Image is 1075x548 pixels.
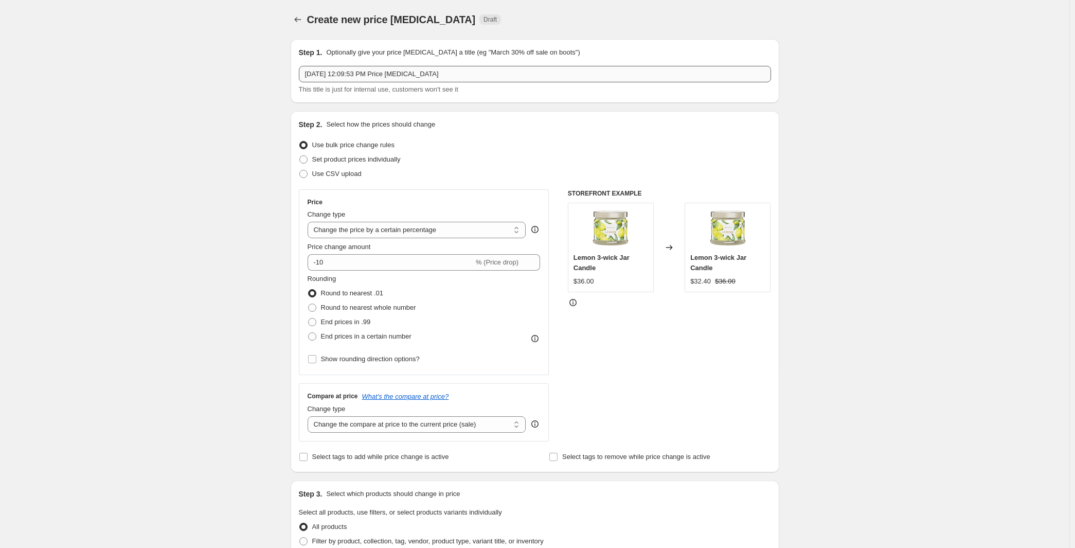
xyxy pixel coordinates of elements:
span: Use bulk price change rules [312,141,395,149]
span: Select tags to add while price change is active [312,453,449,461]
h2: Step 2. [299,119,322,130]
span: End prices in a certain number [321,332,411,340]
div: help [530,419,540,429]
h2: Step 3. [299,489,322,499]
div: $36.00 [574,276,594,287]
span: Change type [308,210,346,218]
p: Optionally give your price [MEDICAL_DATA] a title (eg "March 30% off sale on boots") [326,47,580,58]
img: sp21_g73c1063_a_s7_1_1_80x.png [707,208,748,250]
span: Select tags to remove while price change is active [562,453,710,461]
span: Select all products, use filters, or select products variants individually [299,508,502,516]
div: $32.40 [690,276,711,287]
span: This title is just for internal use, customers won't see it [299,85,458,93]
span: Price change amount [308,243,371,251]
input: -15 [308,254,474,271]
span: End prices in .99 [321,318,371,326]
span: Round to nearest .01 [321,289,383,297]
span: All products [312,523,347,531]
button: What's the compare at price? [362,393,449,400]
span: % (Price drop) [476,258,518,266]
span: Set product prices individually [312,155,401,163]
span: Draft [483,15,497,24]
p: Select which products should change in price [326,489,460,499]
h3: Price [308,198,322,206]
span: Rounding [308,275,336,282]
span: Lemon 3-wick Jar Candle [574,254,630,272]
strike: $36.00 [715,276,736,287]
span: Create new price [MEDICAL_DATA] [307,14,476,25]
span: Lemon 3-wick Jar Candle [690,254,746,272]
img: sp21_g73c1063_a_s7_1_1_80x.png [590,208,631,250]
h2: Step 1. [299,47,322,58]
h3: Compare at price [308,392,358,400]
span: Change type [308,405,346,413]
span: Filter by product, collection, tag, vendor, product type, variant title, or inventory [312,537,544,545]
span: Show rounding direction options? [321,355,420,363]
h6: STOREFRONT EXAMPLE [568,189,771,198]
p: Select how the prices should change [326,119,435,130]
span: Use CSV upload [312,170,362,178]
div: help [530,224,540,235]
button: Price change jobs [291,12,305,27]
input: 30% off holiday sale [299,66,771,82]
span: Round to nearest whole number [321,304,416,311]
